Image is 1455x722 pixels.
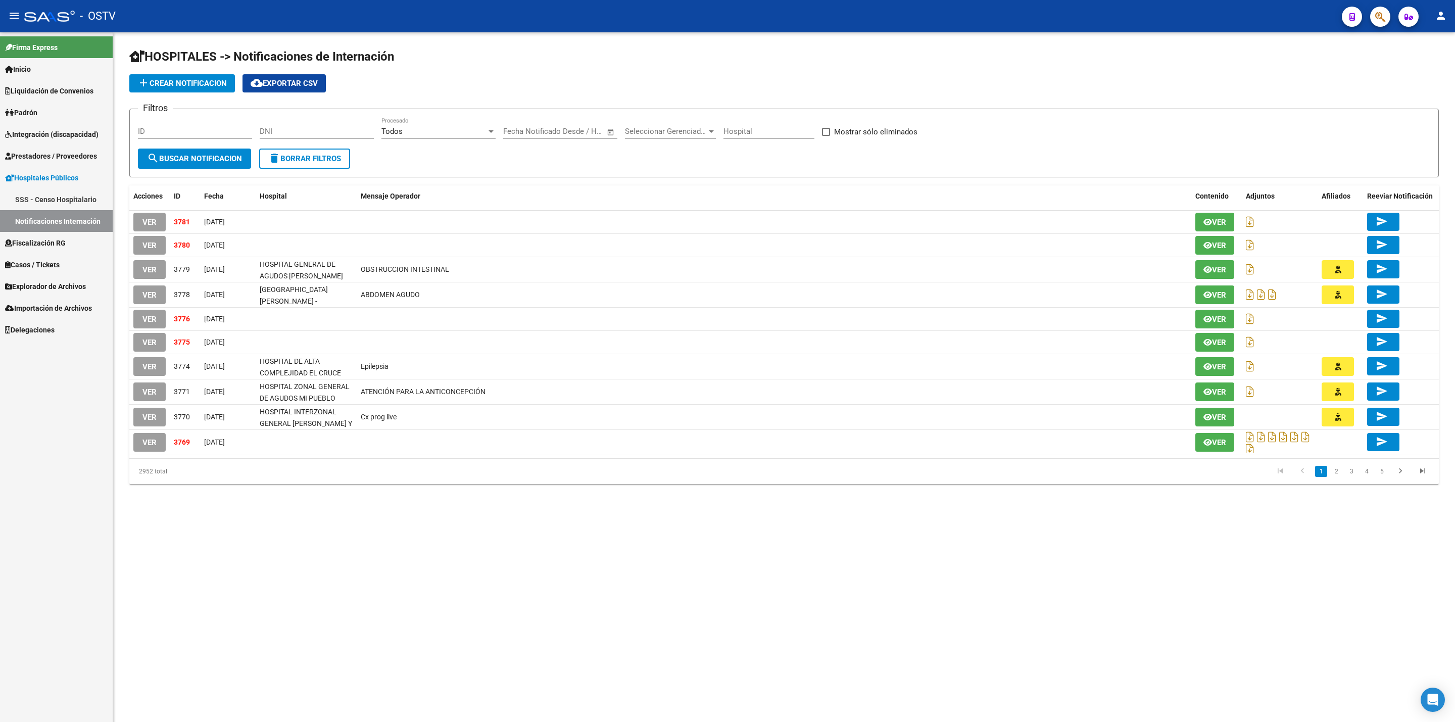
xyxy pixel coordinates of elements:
[133,333,166,352] button: VER
[5,324,55,335] span: Delegaciones
[1376,360,1388,372] mat-icon: send
[204,289,252,301] div: [DATE]
[142,265,157,274] span: VER
[142,362,157,371] span: VER
[260,408,352,439] span: HOSPITAL INTERZONAL GENERAL [PERSON_NAME] Y PLANES
[361,265,449,273] span: OBSTRUCCION INTESTINAL
[361,388,486,396] span: ATENCIÓN PARA LA ANTICONCEPCIÓN
[260,357,341,389] span: HOSPITAL DE ALTA COMPLEJIDAD EL CRUCE SAMIC
[80,5,116,27] span: - OSTV
[1191,185,1242,207] datatable-header-cell: Contenido
[268,154,341,163] span: Borrar Filtros
[1376,288,1388,300] mat-icon: send
[260,382,350,402] span: HOSPITAL ZONAL GENERAL DE AGUDOS MI PUEBLO
[133,260,166,279] button: VER
[260,192,287,200] span: Hospital
[174,265,190,273] span: 3779
[129,74,235,92] button: Crear Notificacion
[1195,310,1234,328] button: Ver
[1271,466,1290,477] a: go to first page
[5,237,66,249] span: Fiscalización RG
[1212,241,1226,250] span: Ver
[260,260,343,280] span: HOSPITAL GENERAL DE AGUDOS [PERSON_NAME]
[1345,466,1357,477] a: 3
[1195,192,1229,200] span: Contenido
[174,315,190,323] span: 3776
[1374,463,1389,480] li: page 5
[1413,466,1432,477] a: go to last page
[133,357,166,376] button: VER
[174,413,190,421] span: 3770
[1329,463,1344,480] li: page 2
[5,107,37,118] span: Padrón
[1376,312,1388,324] mat-icon: send
[1344,463,1359,480] li: page 3
[243,74,326,92] button: Exportar CSV
[260,285,328,317] span: [GEOGRAPHIC_DATA][PERSON_NAME] - [GEOGRAPHIC_DATA]
[1376,410,1388,422] mat-icon: send
[142,388,157,397] span: VER
[1195,357,1234,376] button: Ver
[1330,466,1342,477] a: 2
[1212,388,1226,397] span: Ver
[256,185,357,207] datatable-header-cell: Hospital
[174,362,190,370] span: 3774
[133,310,166,328] button: VER
[834,126,917,138] span: Mostrar sólo eliminados
[1246,192,1275,200] span: Adjuntos
[133,433,166,452] button: VER
[142,315,157,324] span: VER
[1195,213,1234,231] button: Ver
[129,50,394,64] span: HOSPITALES -> Notificaciones de Internación
[200,185,256,207] datatable-header-cell: Fecha
[503,127,544,136] input: Fecha inicio
[5,85,93,97] span: Liquidación de Convenios
[1359,463,1374,480] li: page 4
[133,236,166,255] button: VER
[1195,260,1234,279] button: Ver
[204,411,252,423] div: [DATE]
[1322,192,1350,200] span: Afiliados
[1376,238,1388,251] mat-icon: send
[1376,385,1388,397] mat-icon: send
[129,459,390,484] div: 2952 total
[1195,433,1234,452] button: Ver
[204,313,252,325] div: [DATE]
[251,77,263,89] mat-icon: cloud_download
[5,281,86,292] span: Explorador de Archivos
[174,438,190,446] span: 3769
[138,149,251,169] button: Buscar Notificacion
[204,386,252,398] div: [DATE]
[142,413,157,422] span: VER
[138,101,173,115] h3: Filtros
[5,129,99,140] span: Integración (discapacidad)
[1376,263,1388,275] mat-icon: send
[553,127,602,136] input: Fecha fin
[133,213,166,231] button: VER
[133,382,166,401] button: VER
[204,216,252,228] div: [DATE]
[142,218,157,227] span: VER
[1195,285,1234,304] button: Ver
[1314,463,1329,480] li: page 1
[1376,436,1388,448] mat-icon: send
[204,437,252,448] div: [DATE]
[174,388,190,396] span: 3771
[1242,185,1318,207] datatable-header-cell: Adjuntos
[133,408,166,426] button: VER
[174,218,190,226] span: 3781
[1195,382,1234,401] button: Ver
[1421,688,1445,712] div: Open Intercom Messenger
[1212,338,1226,347] span: Ver
[5,303,92,314] span: Importación de Archivos
[1195,236,1234,255] button: Ver
[142,438,157,447] span: VER
[8,10,20,22] mat-icon: menu
[1318,185,1363,207] datatable-header-cell: Afiliados
[381,127,403,136] span: Todos
[204,192,224,200] span: Fecha
[1376,215,1388,227] mat-icon: send
[361,362,389,370] span: Epilepsia
[625,127,707,136] span: Seleccionar Gerenciador
[147,152,159,164] mat-icon: search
